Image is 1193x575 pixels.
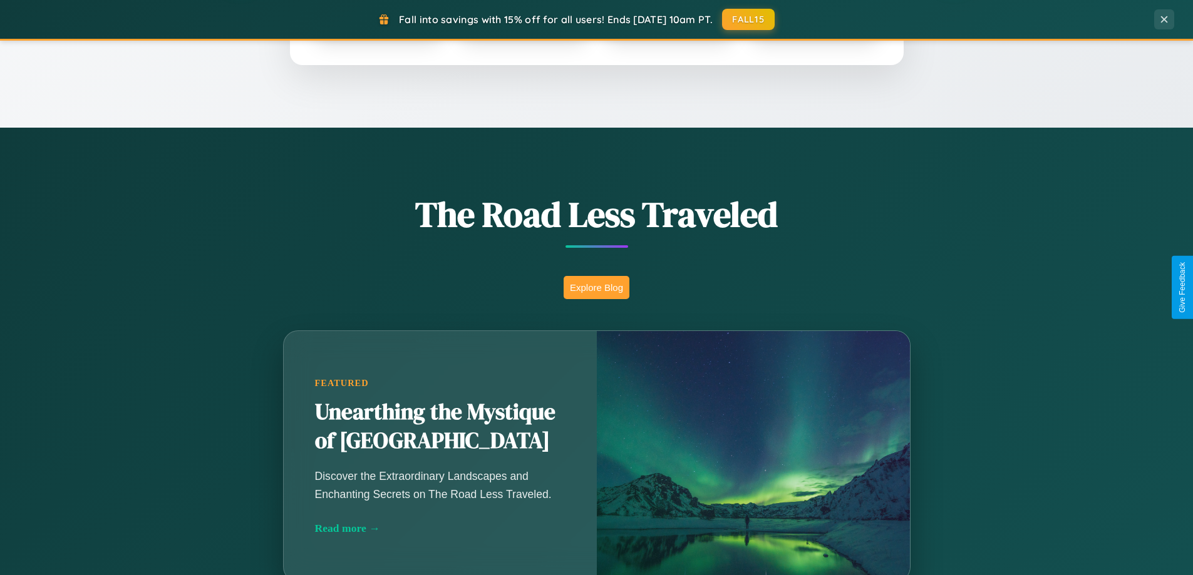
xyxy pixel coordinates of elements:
div: Give Feedback [1178,262,1187,313]
h2: Unearthing the Mystique of [GEOGRAPHIC_DATA] [315,398,566,455]
span: Fall into savings with 15% off for all users! Ends [DATE] 10am PT. [399,13,713,26]
button: FALL15 [722,9,775,30]
p: Discover the Extraordinary Landscapes and Enchanting Secrets on The Road Less Traveled. [315,467,566,502]
button: Explore Blog [564,276,629,299]
div: Featured [315,378,566,389]
div: Read more → [315,522,566,535]
h1: The Road Less Traveled [221,190,973,238]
